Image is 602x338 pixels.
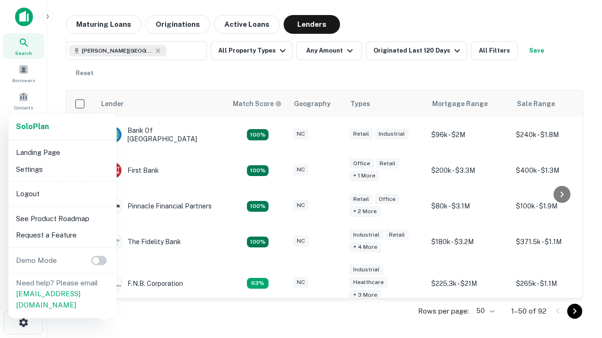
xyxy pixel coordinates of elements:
strong: Solo Plan [16,122,49,131]
li: Settings [12,161,113,178]
p: Demo Mode [12,255,61,266]
a: [EMAIL_ADDRESS][DOMAIN_NAME] [16,290,80,309]
li: Request a Feature [12,227,113,244]
a: SoloPlan [16,121,49,132]
li: Logout [12,185,113,202]
li: See Product Roadmap [12,210,113,227]
p: Need help? Please email [16,277,109,311]
iframe: Chat Widget [555,233,602,278]
li: Landing Page [12,144,113,161]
